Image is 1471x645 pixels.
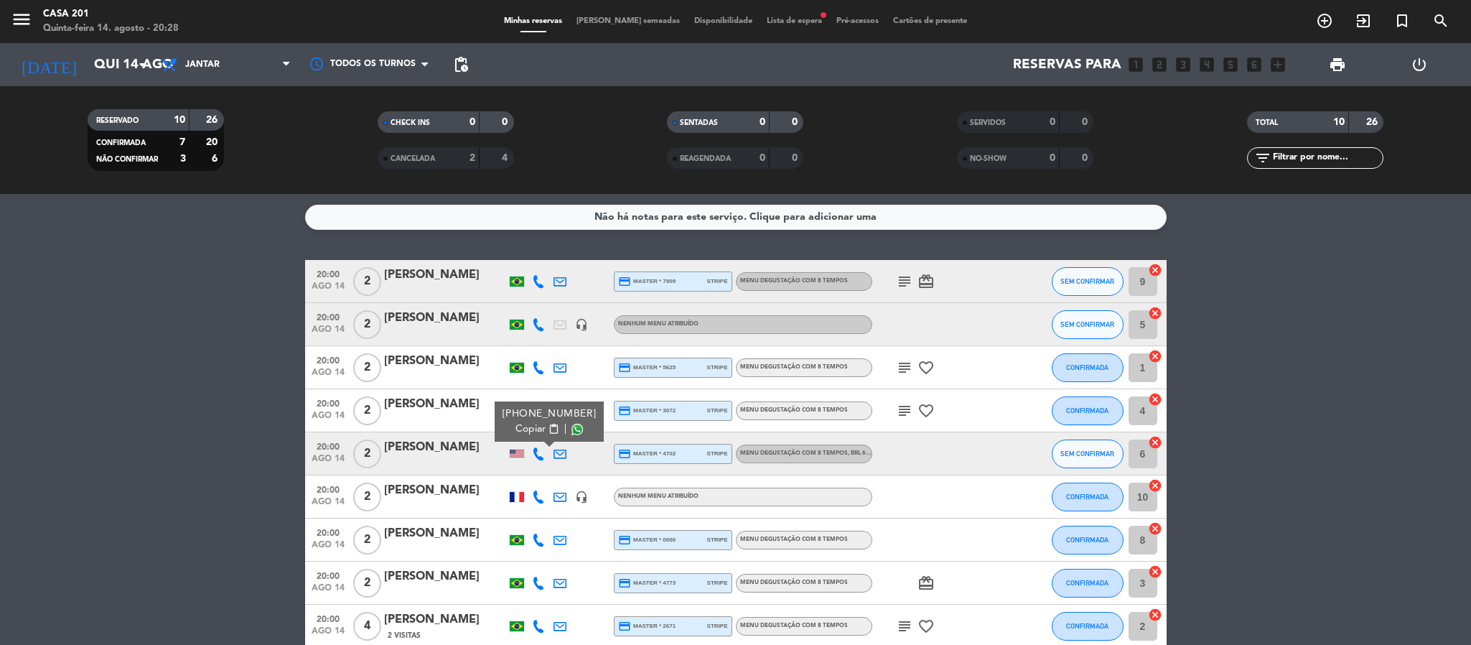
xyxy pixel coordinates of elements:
[384,611,506,629] div: [PERSON_NAME]
[310,497,346,514] span: ago 14
[1126,55,1145,74] i: looks_one
[970,155,1007,162] span: NO-SHOW
[384,524,506,543] div: [PERSON_NAME]
[896,273,913,290] i: subject
[452,56,470,73] span: pending_actions
[1411,56,1428,73] i: power_settings_new
[353,310,381,339] span: 2
[353,353,381,382] span: 2
[618,404,631,417] i: credit_card
[618,361,631,374] i: credit_card
[502,407,596,422] div: [PHONE_NUMBER]
[687,17,760,25] span: Disponibilidade
[206,115,220,125] strong: 26
[310,394,346,411] span: 20:00
[353,526,381,554] span: 2
[970,119,1006,126] span: SERVIDOS
[740,364,848,370] span: Menu degustação com 8 tempos
[1378,43,1460,86] div: LOG OUT
[886,17,974,25] span: Cartões de presente
[1221,55,1240,74] i: looks_5
[618,577,631,590] i: credit_card
[353,483,381,511] span: 2
[11,9,32,35] button: menu
[1052,440,1124,468] button: SEM CONFIRMAR
[740,537,848,542] span: Menu degustação com 8 tempos
[740,623,848,628] span: Menu degustação com 8 tempos
[618,447,631,460] i: credit_card
[1060,450,1114,458] span: SEM CONFIRMAR
[353,396,381,425] span: 2
[618,321,699,327] span: Nenhum menu atribuído
[618,275,631,288] i: credit_card
[470,153,475,163] strong: 2
[1150,55,1169,74] i: looks_two
[618,361,676,374] span: master * 5625
[1256,119,1278,126] span: TOTAL
[1254,149,1271,167] i: filter_list
[1066,579,1108,587] span: CONFIRMADA
[1148,435,1162,450] i: cancel
[1148,608,1162,622] i: cancel
[310,481,346,497] span: 20:00
[1082,153,1091,163] strong: 0
[707,363,728,372] span: stripe
[575,491,588,504] i: headset_mic
[1174,55,1192,74] i: looks_3
[740,407,848,413] span: Menu degustação com 8 tempos
[1052,353,1124,382] button: CONFIRMADA
[1052,396,1124,425] button: CONFIRMADA
[1066,622,1108,630] span: CONFIRMADA
[43,22,179,36] div: Quinta-feira 14. agosto - 20:28
[548,424,559,435] span: content_paste
[1050,117,1055,127] strong: 0
[502,153,510,163] strong: 4
[1148,521,1162,536] i: cancel
[917,575,935,592] i: card_giftcard
[819,11,828,19] span: fiber_manual_record
[1432,12,1449,29] i: search
[96,156,158,163] span: NÃO CONFIRMAR
[384,266,506,284] div: [PERSON_NAME]
[310,610,346,626] span: 20:00
[896,618,913,635] i: subject
[1066,493,1108,501] span: CONFIRMADA
[917,618,935,635] i: favorite_border
[353,440,381,468] span: 2
[917,402,935,419] i: favorite_border
[707,621,728,631] span: stripe
[1148,565,1162,579] i: cancel
[497,17,569,25] span: Minhas reservas
[310,368,346,384] span: ago 14
[502,117,510,127] strong: 0
[575,318,588,331] i: headset_mic
[43,7,179,22] div: Casa 201
[310,540,346,557] span: ago 14
[180,154,186,164] strong: 3
[1148,392,1162,407] i: cancel
[1148,306,1162,320] i: cancel
[1329,56,1346,73] span: print
[792,117,800,127] strong: 0
[917,359,935,376] i: favorite_border
[760,17,829,25] span: Lista de espera
[1333,117,1345,127] strong: 10
[707,578,728,588] span: stripe
[896,359,913,376] i: subject
[1052,483,1124,511] button: CONFIRMADA
[310,567,346,583] span: 20:00
[388,630,421,641] span: 2 Visitas
[310,524,346,540] span: 20:00
[1393,12,1411,29] i: turned_in_not
[618,404,676,417] span: master * 3072
[740,278,848,284] span: Menu degustação com 8 tempos
[1245,55,1264,74] i: looks_6
[384,309,506,328] div: [PERSON_NAME]
[310,308,346,325] span: 20:00
[680,155,731,162] span: REAGENDADA
[174,115,185,125] strong: 10
[1060,320,1114,328] span: SEM CONFIRMAR
[310,265,346,282] span: 20:00
[1197,55,1216,74] i: looks_4
[1082,117,1091,127] strong: 0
